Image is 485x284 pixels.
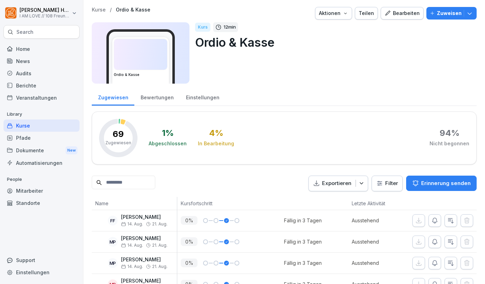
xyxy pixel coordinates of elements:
button: Bearbeiten [381,7,424,20]
p: [PERSON_NAME] [121,257,167,263]
p: Erinnerung senden [421,179,471,187]
p: Ausstehend [352,238,402,245]
p: Exportieren [322,179,351,187]
p: Zuweisen [437,9,462,17]
a: Einstellungen [180,88,225,106]
p: Letzte Aktivität [352,200,398,207]
div: 1 % [162,129,174,137]
a: Berichte [3,79,80,92]
div: New [66,146,77,154]
a: Kurse [3,120,80,132]
div: Fällig in 3 Tagen [284,238,322,245]
span: 14. Aug. [121,264,143,269]
p: People [3,174,80,185]
div: In Bearbeitung [198,140,234,147]
a: Veranstaltungen [3,92,80,104]
div: Teilen [359,9,374,17]
p: Zugewiesen [105,140,131,146]
div: MP [108,237,118,247]
div: Aktionen [319,9,348,17]
p: [PERSON_NAME] Hoppenkamps [20,7,70,13]
a: Einstellungen [3,266,80,278]
button: Aktionen [315,7,352,20]
div: Abgeschlossen [149,140,187,147]
p: Ausstehend [352,259,402,267]
span: 21. Aug. [152,222,167,227]
div: Filter [376,180,398,187]
span: 21. Aug. [152,264,167,269]
div: Nicht begonnen [430,140,469,147]
div: Fällig in 3 Tagen [284,217,322,224]
h3: Ordio & Kasse [114,72,167,77]
p: 0 % [181,259,197,267]
div: FF [108,216,118,225]
div: MP [108,258,118,268]
div: 4 % [209,129,223,137]
div: Bearbeiten [385,9,420,17]
p: Library [3,109,80,120]
a: Ordio & Kasse [116,7,150,13]
a: Zugewiesen [92,88,134,106]
a: News [3,55,80,67]
div: Kurs [195,23,210,32]
p: [PERSON_NAME] [121,278,167,284]
div: Fällig in 3 Tagen [284,259,322,267]
a: Mitarbeiter [3,185,80,197]
div: Dokumente [3,144,80,157]
p: / [110,7,112,13]
a: Kurse [92,7,106,13]
button: Teilen [355,7,378,20]
a: Home [3,43,80,55]
button: Erinnerung senden [406,176,477,191]
p: [PERSON_NAME] [121,214,167,220]
span: 14. Aug. [121,243,143,248]
a: DokumenteNew [3,144,80,157]
span: 14. Aug. [121,222,143,227]
a: Standorte [3,197,80,209]
a: Audits [3,67,80,79]
button: Zuweisen [426,7,477,20]
a: Automatisierungen [3,157,80,169]
p: 0 % [181,216,197,225]
div: Support [3,254,80,266]
span: 21. Aug. [152,243,167,248]
p: Search [16,29,33,36]
p: Kursfortschritt [181,200,281,207]
button: Exportieren [308,176,368,191]
div: 94 % [440,129,460,137]
p: I AM LOVE // 108 Freunde GmbH [20,14,70,18]
a: Pfade [3,132,80,144]
p: 12 min [224,24,236,31]
p: Ordio & Kasse [195,33,471,51]
a: Bewertungen [134,88,180,106]
p: 0 % [181,237,197,246]
p: Name [95,200,173,207]
button: Filter [372,176,402,191]
p: 69 [113,130,124,138]
p: Ausstehend [352,217,402,224]
p: [PERSON_NAME] [121,236,167,241]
